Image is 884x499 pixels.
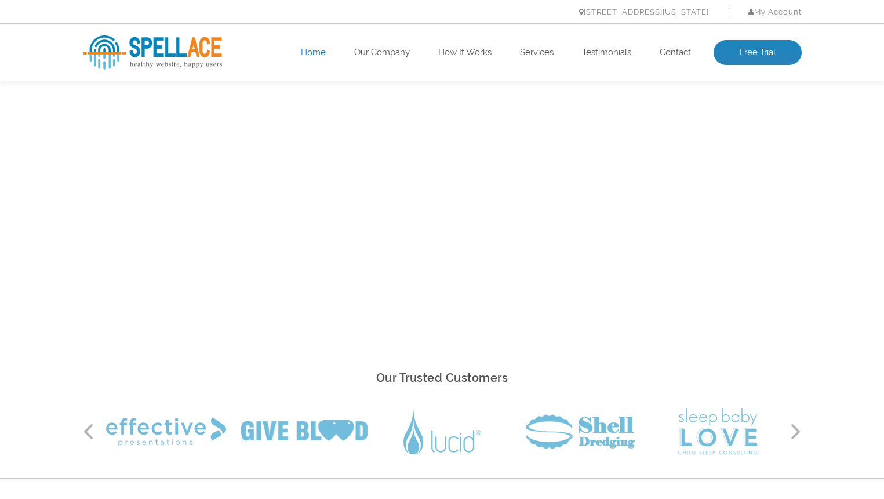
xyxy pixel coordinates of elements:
[678,408,758,455] img: Sleep Baby Love
[83,423,94,440] button: Previous
[83,368,802,388] h2: Our Trusted Customers
[790,423,802,440] button: Next
[241,420,368,443] img: Give Blood
[526,414,635,449] img: Shell Dredging
[106,417,226,446] img: Effective
[403,410,481,454] img: Lucid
